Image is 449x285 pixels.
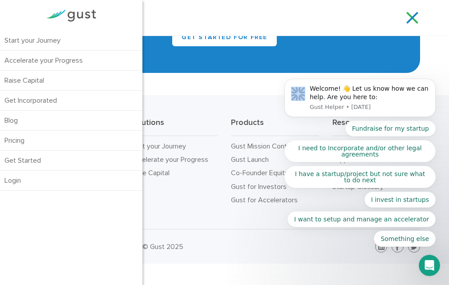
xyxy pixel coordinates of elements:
a: Get Started for Free [172,28,277,46]
a: Accelerate your Progress [130,155,208,164]
h3: Products [231,117,319,136]
iframe: Intercom live chat [419,255,440,276]
h3: Solutions [130,117,218,136]
a: Raise Capital [130,169,170,177]
a: Gust for Accelerators [231,196,298,204]
a: Gust Launch [231,155,269,164]
a: Co-Founder Equity Split [231,169,303,177]
a: Gust Mission Control [231,142,295,150]
div: © Gust 2025 [142,241,218,253]
img: Gust Logo [46,10,96,22]
a: Start your Journey [130,142,186,150]
a: Gust for Investors [231,182,287,191]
